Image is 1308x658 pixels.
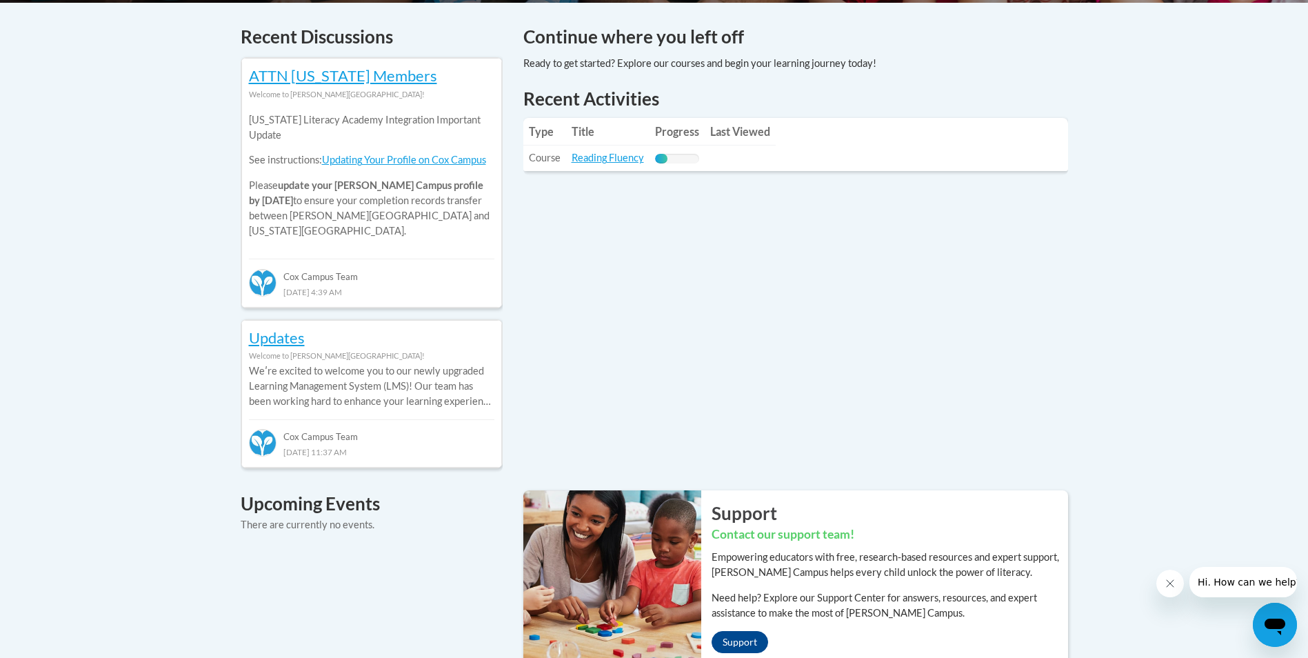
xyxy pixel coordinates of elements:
a: Updates [249,328,305,347]
div: Progress, % [655,154,668,163]
img: Cox Campus Team [249,429,276,457]
div: [DATE] 11:37 AM [249,444,494,459]
span: Course [529,152,561,163]
b: update your [PERSON_NAME] Campus profile by [DATE] [249,179,483,206]
div: [DATE] 4:39 AM [249,284,494,299]
h4: Continue where you left off [523,23,1068,50]
div: Cox Campus Team [249,259,494,283]
h4: Recent Discussions [241,23,503,50]
span: There are currently no events. [241,519,374,530]
div: Cox Campus Team [249,419,494,444]
p: [US_STATE] Literacy Academy Integration Important Update [249,112,494,143]
a: ATTN [US_STATE] Members [249,66,437,85]
p: Need help? Explore our Support Center for answers, resources, and expert assistance to make the m... [712,590,1068,621]
a: Support [712,631,768,653]
th: Progress [650,118,705,146]
span: Hi. How can we help? [8,10,112,21]
div: Please to ensure your completion records transfer between [PERSON_NAME][GEOGRAPHIC_DATA] and [US_... [249,102,494,249]
iframe: Message from company [1189,567,1297,597]
h4: Upcoming Events [241,490,503,517]
p: See instructions: [249,152,494,168]
h2: Support [712,501,1068,526]
iframe: Close message [1156,570,1184,597]
th: Last Viewed [705,118,776,146]
p: Weʹre excited to welcome you to our newly upgraded Learning Management System (LMS)! Our team has... [249,363,494,409]
div: Welcome to [PERSON_NAME][GEOGRAPHIC_DATA]! [249,87,494,102]
a: Reading Fluency [572,152,644,163]
img: Cox Campus Team [249,269,276,297]
h1: Recent Activities [523,86,1068,111]
iframe: Button to launch messaging window [1253,603,1297,647]
th: Type [523,118,566,146]
div: Welcome to [PERSON_NAME][GEOGRAPHIC_DATA]! [249,348,494,363]
th: Title [566,118,650,146]
h3: Contact our support team! [712,526,1068,544]
a: Updating Your Profile on Cox Campus [322,154,486,166]
p: Empowering educators with free, research-based resources and expert support, [PERSON_NAME] Campus... [712,550,1068,580]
